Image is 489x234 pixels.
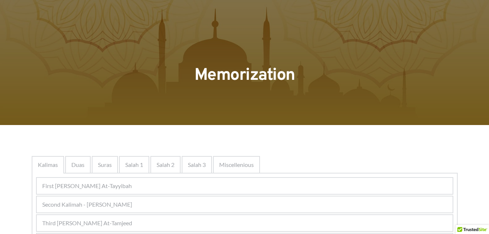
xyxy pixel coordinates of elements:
[38,160,58,169] span: Kalimas
[42,219,132,227] span: Third [PERSON_NAME] At-Tamjeed
[219,160,254,169] span: Miscellenious
[125,160,143,169] span: Salah 1
[98,160,112,169] span: Suras
[188,160,206,169] span: Salah 3
[194,65,295,86] span: Memorization
[71,160,84,169] span: Duas
[42,182,132,190] span: First [PERSON_NAME] At-Tayyibah
[157,160,174,169] span: Salah 2
[42,200,132,209] span: Second Kalimah - [PERSON_NAME]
